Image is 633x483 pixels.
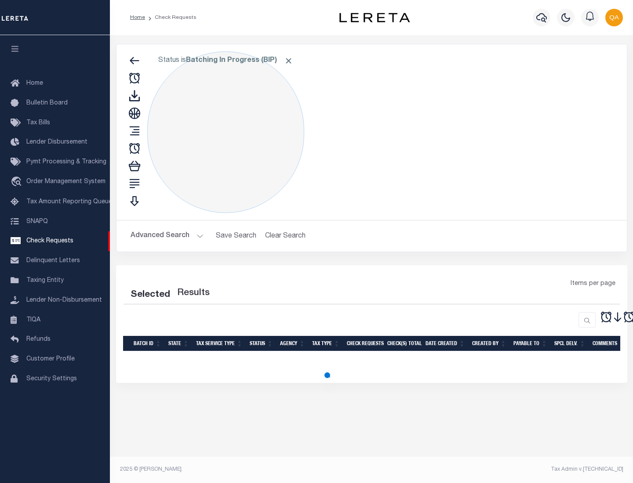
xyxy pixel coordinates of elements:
[193,336,246,351] th: Tax Service Type
[605,9,623,26] img: svg+xml;base64,PHN2ZyB4bWxucz0iaHR0cDovL3d3dy53My5vcmcvMjAwMC9zdmciIHBvaW50ZXItZXZlbnRzPSJub25lIi...
[589,336,629,351] th: Comments
[26,278,64,284] span: Taxing Entity
[284,56,293,65] span: Click to Remove
[26,179,105,185] span: Order Management System
[551,336,589,351] th: Spcl Delv.
[26,317,40,323] span: TIQA
[26,100,68,106] span: Bulletin Board
[11,177,25,188] i: travel_explore
[177,286,210,300] label: Results
[26,376,77,382] span: Security Settings
[130,336,165,351] th: Batch Id
[131,288,170,302] div: Selected
[26,336,51,342] span: Refunds
[26,120,50,126] span: Tax Bills
[211,227,262,245] button: Save Search
[26,356,75,362] span: Customer Profile
[422,336,469,351] th: Date Created
[276,336,309,351] th: Agency
[262,227,309,245] button: Clear Search
[26,238,73,244] span: Check Requests
[469,336,510,351] th: Created By
[510,336,551,351] th: Payable To
[378,465,623,473] div: Tax Admin v.[TECHNICAL_ID]
[26,139,87,145] span: Lender Disbursement
[165,336,193,351] th: State
[384,336,422,351] th: Check(s) Total
[26,258,80,264] span: Delinquent Letters
[343,336,384,351] th: Check Requests
[26,80,43,87] span: Home
[113,465,372,473] div: 2025 © [PERSON_NAME].
[145,14,196,22] li: Check Requests
[26,297,102,303] span: Lender Non-Disbursement
[26,199,112,205] span: Tax Amount Reporting Queue
[339,13,410,22] img: logo-dark.svg
[147,51,304,213] div: Click to Edit
[309,336,343,351] th: Tax Type
[26,159,106,165] span: Pymt Processing & Tracking
[130,15,145,20] a: Home
[246,336,276,351] th: Status
[26,218,48,224] span: SNAPQ
[571,279,615,289] span: Items per page
[186,57,293,64] b: Batching In Progress (BIP)
[131,227,204,245] button: Advanced Search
